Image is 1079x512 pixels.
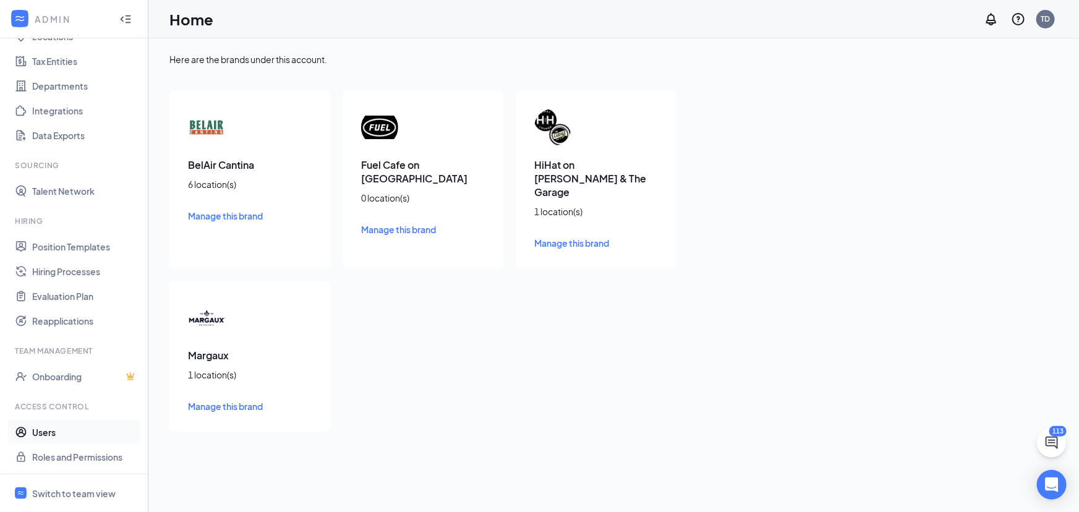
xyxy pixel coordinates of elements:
a: Tax Entities [32,49,138,74]
a: Talent Network [32,179,138,203]
h3: HiHat on [PERSON_NAME] & The Garage [534,158,658,199]
a: Roles and Permissions [32,445,138,469]
h3: Fuel Cafe on [GEOGRAPHIC_DATA] [361,158,485,186]
svg: QuestionInfo [1011,12,1026,27]
a: Manage this brand [188,399,312,413]
span: Manage this brand [188,401,263,412]
svg: Notifications [984,12,999,27]
div: Access control [15,401,135,412]
a: Position Templates [32,234,138,259]
a: Departments [32,74,138,98]
div: 113 [1049,426,1067,437]
svg: Collapse [119,13,132,25]
a: Manage this brand [361,223,485,236]
div: 1 location(s) [534,205,658,218]
a: Data Exports [32,123,138,148]
div: Hiring [15,216,135,226]
a: OnboardingCrown [32,364,138,389]
a: Integrations [32,98,138,123]
div: TD [1041,14,1051,24]
a: Users [32,420,138,445]
div: 6 location(s) [188,178,312,190]
h3: Margaux [188,349,312,362]
div: Here are the brands under this account. [169,53,1058,66]
button: ChatActive [1037,428,1067,458]
span: Manage this brand [361,224,436,235]
div: Team Management [15,346,135,356]
span: Manage this brand [534,237,609,249]
div: 1 location(s) [188,369,312,381]
div: 0 location(s) [361,192,485,204]
h3: BelAir Cantina [188,158,312,172]
img: Fuel Cafe on 5th Street logo [361,109,398,146]
div: Switch to team view [32,487,116,500]
span: Manage this brand [188,210,263,221]
img: HiHat on Brady & The Garage logo [534,109,571,146]
svg: WorkstreamLogo [14,12,26,25]
svg: ChatActive [1044,435,1059,450]
svg: WorkstreamLogo [17,489,25,497]
img: Margaux logo [188,299,225,336]
a: Reapplications [32,309,138,333]
div: ADMIN [35,13,108,25]
img: BelAir Cantina logo [188,109,225,146]
a: Evaluation Plan [32,284,138,309]
h1: Home [169,9,213,30]
a: Hiring Processes [32,259,138,284]
a: Manage this brand [188,209,312,223]
div: Open Intercom Messenger [1037,470,1067,500]
a: Manage this brand [534,236,658,250]
div: Sourcing [15,160,135,171]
